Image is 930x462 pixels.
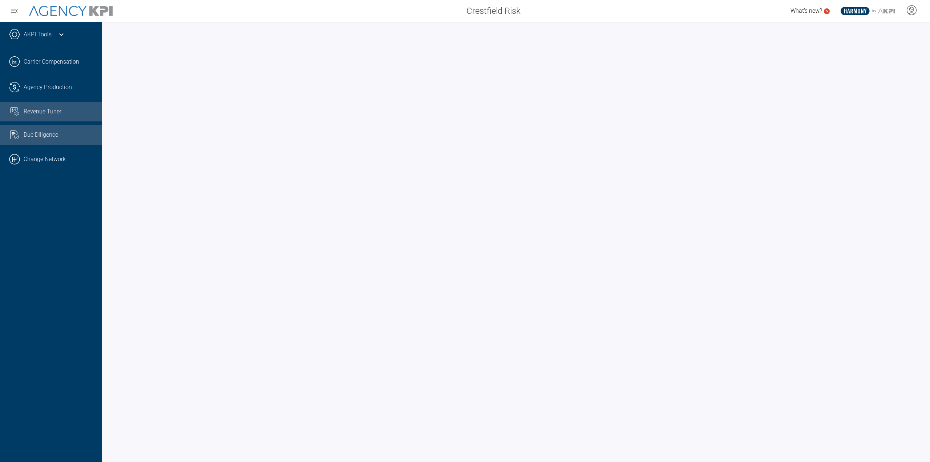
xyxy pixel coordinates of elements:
a: 5 [824,8,830,14]
span: Due Diligence [24,130,58,139]
img: AgencyKPI [29,6,113,16]
span: Crestfield Risk [466,4,521,17]
text: 5 [826,9,828,13]
span: Agency Production [24,83,72,92]
a: AKPI Tools [24,30,52,39]
span: Revenue Tuner [24,107,61,116]
span: What's new? [790,7,822,14]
